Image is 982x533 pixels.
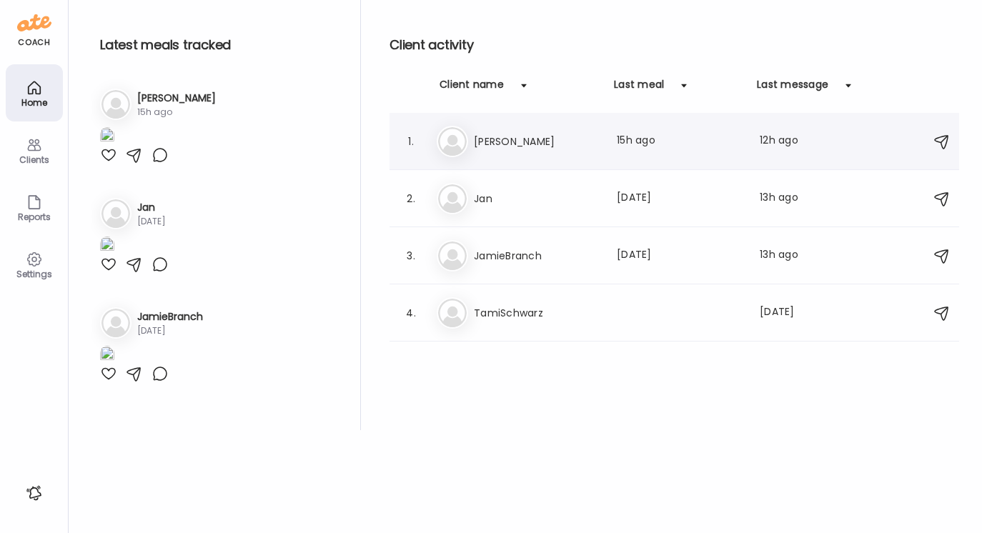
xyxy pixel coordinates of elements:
[137,215,166,228] div: [DATE]
[390,34,959,56] h2: Client activity
[402,190,420,207] div: 2.
[402,247,420,264] div: 3.
[137,200,166,215] h3: Jan
[474,133,600,150] h3: [PERSON_NAME]
[9,269,60,279] div: Settings
[9,212,60,221] div: Reports
[474,304,600,322] h3: TamiSchwarz
[100,127,114,146] img: images%2F34M9xvfC7VOFbuVuzn79gX2qEI22%2FvuAiKnmHokAoREr5e0Rw%2FoZ0PETeze3sSTlhLr0p6_1080
[101,199,130,228] img: bg-avatar-default.svg
[402,304,420,322] div: 4.
[474,190,600,207] h3: Jan
[438,127,467,156] img: bg-avatar-default.svg
[402,133,420,150] div: 1.
[101,309,130,337] img: bg-avatar-default.svg
[100,346,114,365] img: images%2FXImTVQBs16eZqGQ4AKMzePIDoFr2%2FmVZ2RHXxVZm1ukf07zzX%2FNTOpjH7YtvVT8uqMhFOE_1080
[17,11,51,34] img: ate
[137,91,216,106] h3: [PERSON_NAME]
[760,247,815,264] div: 13h ago
[617,133,743,150] div: 15h ago
[614,77,664,100] div: Last meal
[438,184,467,213] img: bg-avatar-default.svg
[757,77,828,100] div: Last message
[100,236,114,256] img: images%2FgxsDnAh2j9WNQYhcT5jOtutxUNC2%2Fx5qNk9WQVr68F4Qt9zmQ%2FoMtT9ebDihYSNiUDQPV0_1080
[617,190,743,207] div: [DATE]
[18,36,50,49] div: coach
[474,247,600,264] h3: JamieBranch
[137,324,203,337] div: [DATE]
[440,77,504,100] div: Client name
[9,98,60,107] div: Home
[438,241,467,270] img: bg-avatar-default.svg
[100,34,337,56] h2: Latest meals tracked
[9,155,60,164] div: Clients
[760,133,815,150] div: 12h ago
[101,90,130,119] img: bg-avatar-default.svg
[760,304,815,322] div: [DATE]
[137,106,216,119] div: 15h ago
[438,299,467,327] img: bg-avatar-default.svg
[760,190,815,207] div: 13h ago
[617,247,743,264] div: [DATE]
[137,309,203,324] h3: JamieBranch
